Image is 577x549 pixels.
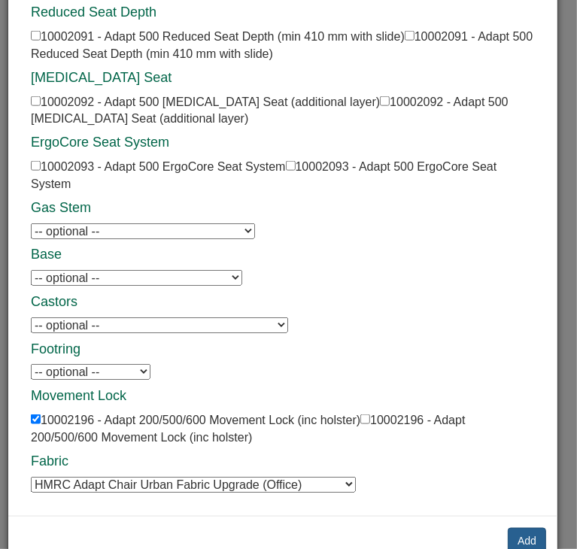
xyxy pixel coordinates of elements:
h4: Castors [31,295,535,310]
h4: Movement Lock [31,389,535,404]
h4: Footring [31,342,535,357]
h4: Base [31,247,535,262]
h4: ErgoCore Seat System [31,135,535,150]
h4: Reduced Seat Depth [31,5,535,20]
h4: [MEDICAL_DATA] Seat [31,71,535,86]
h4: Fabric [31,454,535,469]
h4: Gas Stem [31,201,535,216]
